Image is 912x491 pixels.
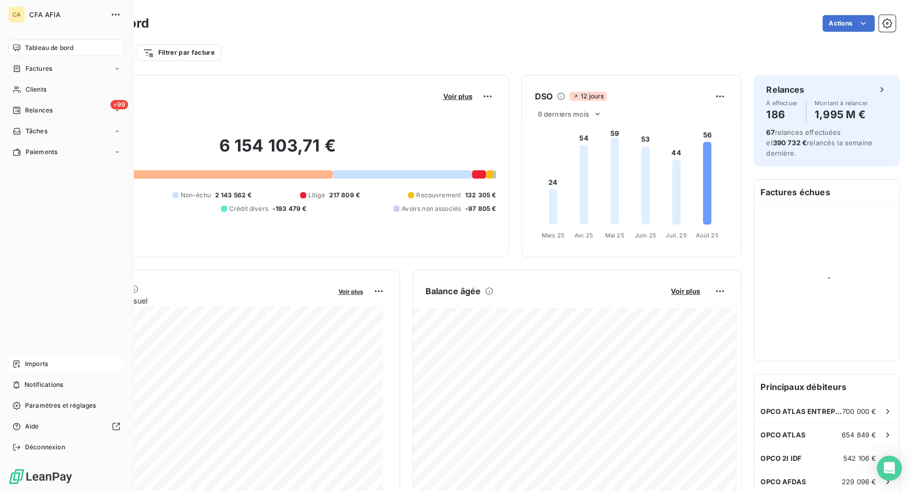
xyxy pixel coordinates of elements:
[542,232,565,239] tspan: Mars 25
[754,180,899,205] h6: Factures échues
[25,43,73,53] span: Tableau de bord
[772,139,806,147] span: 390 732 €
[766,100,797,106] span: À effectuer
[26,64,52,73] span: Factures
[465,204,496,213] span: -97 805 €
[26,85,46,94] span: Clients
[760,431,806,439] span: OPCO ATLAS
[8,81,124,98] a: Clients
[272,204,307,213] span: -193 479 €
[25,359,48,369] span: Imports
[26,127,47,136] span: Tâches
[534,90,552,103] h6: DSO
[666,232,686,239] tspan: Juil. 25
[842,431,876,439] span: 654 849 €
[25,422,39,431] span: Aide
[8,60,124,77] a: Factures
[25,443,65,452] span: Déconnexion
[402,204,461,213] span: Avoirs non associés
[842,477,876,486] span: 229 096 €
[59,135,496,167] h2: 6 154 103,71 €
[8,40,124,56] a: Tableau de bord
[215,191,252,200] span: 2 143 562 €
[136,44,221,61] button: Filtrer par facture
[671,287,700,295] span: Voir plus
[8,144,124,160] a: Paiements
[766,106,797,123] h4: 186
[339,288,363,295] span: Voir plus
[538,110,589,118] span: 6 derniers mois
[760,454,802,462] span: OPCO 2I IDF
[335,286,366,296] button: Voir plus
[8,468,73,485] img: Logo LeanPay
[308,191,325,200] span: Litige
[25,106,53,115] span: Relances
[668,286,703,296] button: Voir plus
[574,232,594,239] tspan: Avr. 25
[760,407,842,416] span: OPCO ATLAS ENTREPRISE
[760,477,806,486] span: OPCO AFDAS
[181,191,211,200] span: Non-échu
[8,102,124,119] a: +99Relances
[815,100,868,106] span: Montant à relancer
[8,6,25,23] div: CA
[766,128,872,157] span: relances effectuées et relancés la semaine dernière.
[843,454,876,462] span: 542 106 €
[416,191,461,200] span: Recouvrement
[766,128,774,136] span: 67
[754,374,899,399] h6: Principaux débiteurs
[443,92,472,100] span: Voir plus
[329,191,360,200] span: 217 809 €
[26,147,57,157] span: Paiements
[8,418,124,435] a: Aide
[8,123,124,140] a: Tâches
[766,83,804,96] h6: Relances
[569,92,607,101] span: 12 jours
[25,401,96,410] span: Paramètres et réglages
[440,92,475,101] button: Voir plus
[605,232,624,239] tspan: Mai 25
[426,285,481,297] h6: Balance âgée
[696,232,719,239] tspan: Août 25
[8,397,124,414] a: Paramètres et réglages
[822,15,874,32] button: Actions
[635,232,656,239] tspan: Juin 25
[229,204,268,213] span: Crédit divers
[110,100,128,109] span: +99
[24,380,63,389] span: Notifications
[842,407,876,416] span: 700 000 €
[877,456,902,481] div: Open Intercom Messenger
[29,10,104,19] span: CFA AFIA
[8,356,124,372] a: Imports
[465,191,496,200] span: 132 305 €
[59,295,331,306] span: Chiffre d'affaires mensuel
[815,106,868,123] h4: 1,995 M €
